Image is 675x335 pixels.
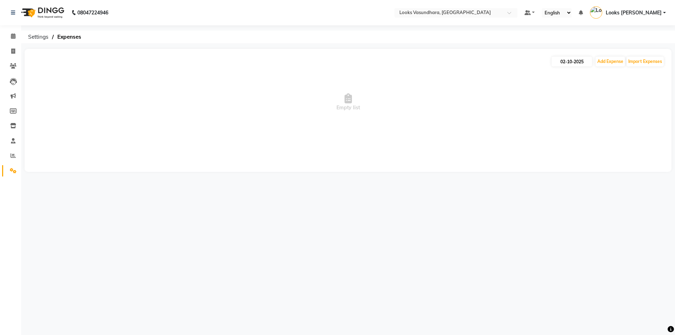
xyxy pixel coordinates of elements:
span: Settings [25,31,52,43]
span: Expenses [54,31,85,43]
button: Import Expenses [626,57,664,66]
span: Looks [PERSON_NAME] [606,9,662,17]
button: Add Expense [596,57,625,66]
img: logo [18,3,66,22]
img: Looks Vasundhara GZB [590,6,602,19]
b: 08047224946 [77,3,108,22]
input: PLACEHOLDER.DATE [552,57,592,66]
span: Empty list [32,67,664,137]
